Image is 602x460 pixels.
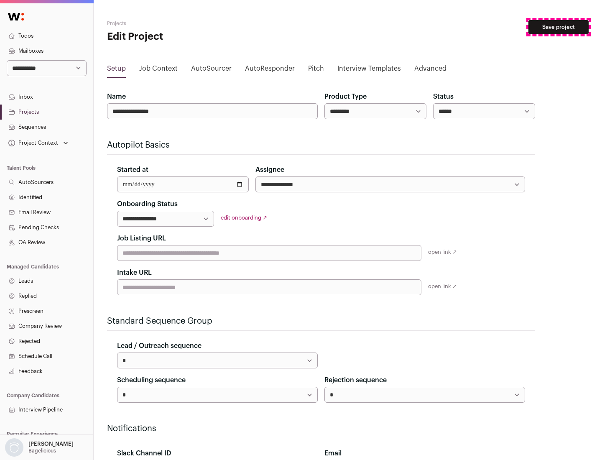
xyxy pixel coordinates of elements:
[107,139,535,151] h2: Autopilot Basics
[433,92,454,102] label: Status
[528,20,589,34] button: Save project
[308,64,324,77] a: Pitch
[117,165,148,175] label: Started at
[107,20,268,27] h2: Projects
[324,92,367,102] label: Product Type
[3,438,75,457] button: Open dropdown
[324,375,387,385] label: Rejection sequence
[117,375,186,385] label: Scheduling sequence
[3,8,28,25] img: Wellfound
[117,233,166,243] label: Job Listing URL
[139,64,178,77] a: Job Context
[117,448,171,458] label: Slack Channel ID
[324,448,525,458] div: Email
[221,215,267,220] a: edit onboarding ↗
[107,315,535,327] h2: Standard Sequence Group
[28,447,56,454] p: Bagelicious
[7,137,70,149] button: Open dropdown
[255,165,284,175] label: Assignee
[107,423,535,434] h2: Notifications
[337,64,401,77] a: Interview Templates
[28,441,74,447] p: [PERSON_NAME]
[107,64,126,77] a: Setup
[245,64,295,77] a: AutoResponder
[117,199,178,209] label: Onboarding Status
[107,30,268,43] h1: Edit Project
[7,140,58,146] div: Project Context
[414,64,446,77] a: Advanced
[117,341,202,351] label: Lead / Outreach sequence
[117,268,152,278] label: Intake URL
[107,92,126,102] label: Name
[191,64,232,77] a: AutoSourcer
[5,438,23,457] img: nopic.png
